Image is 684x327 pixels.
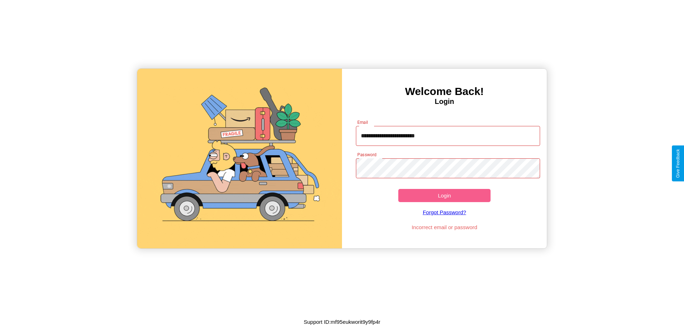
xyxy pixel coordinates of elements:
[675,149,680,178] div: Give Feedback
[342,97,547,106] h4: Login
[304,317,380,327] p: Support ID: mf95eukworit9y9fp4r
[398,189,491,202] button: Login
[342,85,547,97] h3: Welcome Back!
[352,222,537,232] p: Incorrect email or password
[357,119,368,125] label: Email
[137,69,342,248] img: gif
[352,202,537,222] a: Forgot Password?
[357,152,376,158] label: Password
